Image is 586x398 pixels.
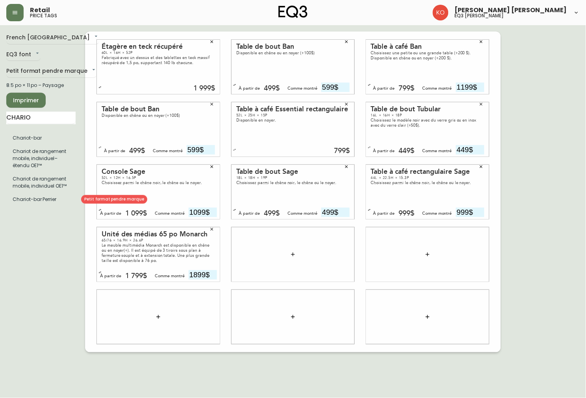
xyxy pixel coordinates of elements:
div: 8.5 po × 11 po – Paysage [6,82,76,89]
li: Chariot-bar Perrier [6,193,76,206]
div: Comme montré [422,85,452,92]
div: Table de bout Ban [102,106,215,113]
h5: price tags [30,13,57,18]
input: Recherche [6,112,76,124]
div: Comme montré [155,210,185,217]
div: 60L × 16H × 52P [102,50,215,55]
button: Imprimer [6,93,46,108]
div: Fabriqué avec un dessus et des tablettes en teck massif récupéré de 1,5 po, supportant 140 lb cha... [102,55,215,65]
div: 65/76 × 16.9H × 26.6P [102,238,215,243]
div: Comme montré [287,85,317,92]
input: Prix sans le $ [189,208,217,217]
div: Comme montré [155,273,185,280]
div: 449$ [399,147,415,155]
div: Disponible en chêne ou en noyer (+100$) [102,113,215,118]
img: logo [278,6,308,18]
div: Console Sage [102,168,215,175]
div: 52L × 12H × 16.5P [102,175,215,180]
div: Table de bout Sage [236,168,350,175]
div: À partir de [104,147,126,155]
div: Choisissez parmi le chêne noir, le chêne ou le noyer. [102,180,215,185]
li: Chariot de rangement mobile, individuel OE1™ [6,172,76,193]
input: Prix sans le $ [456,208,484,217]
div: 44L × 22.5H × 15.3P [371,175,484,180]
span: [PERSON_NAME] [PERSON_NAME] [455,7,567,13]
div: À partir de [373,85,395,92]
div: À partir de [373,210,395,217]
h5: eq3 [PERSON_NAME] [455,13,504,18]
div: 499$ [264,85,280,92]
div: 499$ [130,147,145,155]
div: À partir de [239,210,260,217]
div: 1 099$ [126,210,147,217]
span: Retail [30,7,50,13]
input: Prix sans le $ [321,208,350,217]
div: Unité des médias 65 po Monarch [102,231,215,238]
div: 16L × 16H × 18P [371,113,484,118]
div: 499$ [264,210,280,217]
div: Table de bout Tubular [371,106,484,113]
div: Choisissez une petite ou une grande table (+200 $). Disponible en chêne ou en noyer (+200 $). [371,50,484,61]
span: Imprimer [13,96,39,105]
div: Choisissez le modèle noir avec du verre gris ou en inox avec du verre clair (+50$). [371,118,484,128]
div: Comme montré [422,147,452,155]
div: 18L × 18H × 19P [236,175,350,180]
li: Petit format pendre marque [6,145,76,172]
input: Prix sans le $ [321,83,350,92]
div: French [GEOGRAPHIC_DATA] [6,31,99,44]
li: Petit format pendre marque [6,131,76,145]
input: Prix sans le $ [456,83,484,92]
div: À partir de [373,147,395,155]
input: Prix sans le $ [189,270,217,280]
div: 799$ [334,147,350,155]
div: Comme montré [287,210,317,217]
div: Disponible en noyer. [236,118,350,123]
div: Table à café Essential rectangulaire [236,106,350,113]
div: Comme montré [153,147,183,155]
div: À partir de [100,210,122,217]
div: 999$ [399,210,415,217]
div: Comme montré [422,210,452,217]
div: 1 799$ [126,273,147,280]
div: Petit format pendre marque [6,65,97,78]
div: À partir de [239,85,260,92]
div: 52L × 25H × 15P [236,113,350,118]
div: 1 999$ [193,85,215,92]
div: Le meuble multimédia Monarch est disponible en chêne ou en noyer(+). Il est équipé de 3 tiroirs s... [102,243,215,263]
div: Étagère en teck récupéré [102,43,215,50]
div: Table à café rectangulaire Sage [371,168,484,175]
img: 9beb5e5239b23ed26e0d832b1b8f6f2a [433,5,449,20]
div: EQ3 font [6,48,41,61]
div: Choisissez parmi le chêne noir, le chêne ou le noyer. [236,180,350,185]
input: Prix sans le $ [456,145,484,155]
div: Disponible en chêne ou en noyer (+100$) [236,50,350,55]
div: Choisissez parmi le chêne noir, le chêne ou le noyer. [371,180,484,185]
div: 799$ [399,85,415,92]
div: À partir de [100,273,122,280]
div: Table de bout Ban [236,43,350,50]
div: Table à café Ban [371,43,484,50]
input: Prix sans le $ [187,145,215,155]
